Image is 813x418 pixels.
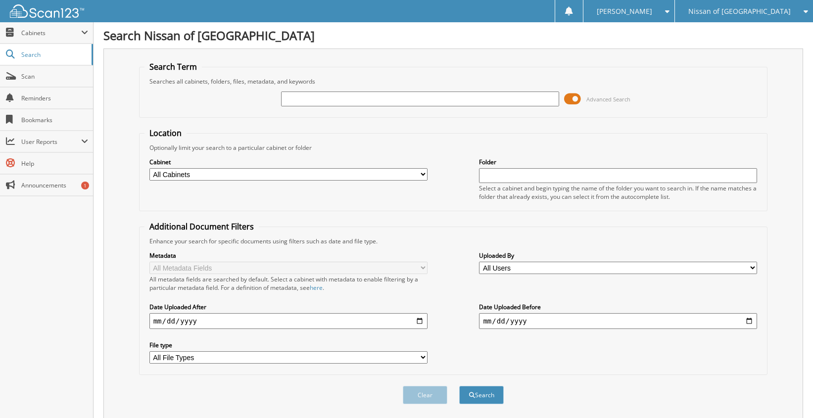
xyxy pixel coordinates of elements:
[479,184,757,201] div: Select a cabinet and begin typing the name of the folder you want to search in. If the name match...
[21,138,81,146] span: User Reports
[144,61,202,72] legend: Search Term
[403,386,447,404] button: Clear
[149,341,428,349] label: File type
[586,95,630,103] span: Advanced Search
[149,303,428,311] label: Date Uploaded After
[144,143,763,152] div: Optionally limit your search to a particular cabinet or folder
[144,128,187,139] legend: Location
[21,72,88,81] span: Scan
[479,313,757,329] input: end
[144,77,763,86] div: Searches all cabinets, folders, files, metadata, and keywords
[149,275,428,292] div: All metadata fields are searched by default. Select a cabinet with metadata to enable filtering b...
[479,158,757,166] label: Folder
[459,386,504,404] button: Search
[149,251,428,260] label: Metadata
[10,4,84,18] img: scan123-logo-white.svg
[597,8,652,14] span: [PERSON_NAME]
[144,221,259,232] legend: Additional Document Filters
[144,237,763,245] div: Enhance your search for specific documents using filters such as date and file type.
[81,182,89,189] div: 1
[21,50,87,59] span: Search
[21,116,88,124] span: Bookmarks
[688,8,791,14] span: Nissan of [GEOGRAPHIC_DATA]
[21,181,88,189] span: Announcements
[21,159,88,168] span: Help
[149,313,428,329] input: start
[103,27,803,44] h1: Search Nissan of [GEOGRAPHIC_DATA]
[21,94,88,102] span: Reminders
[479,251,757,260] label: Uploaded By
[310,283,323,292] a: here
[149,158,428,166] label: Cabinet
[479,303,757,311] label: Date Uploaded Before
[21,29,81,37] span: Cabinets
